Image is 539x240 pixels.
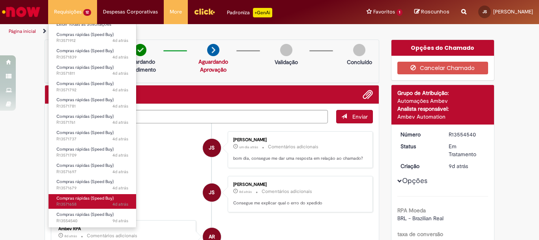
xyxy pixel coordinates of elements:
span: 4d atrás [112,201,128,207]
span: 4d atrás [112,54,128,60]
a: Aberto R13571709 : Compras rápidas (Speed Buy) [49,145,136,160]
span: 4d atrás [112,136,128,142]
time: 22/09/2025 17:35:59 [64,234,77,238]
span: 4d atrás [112,169,128,175]
span: um dia atrás [239,145,258,149]
div: Analista responsável: [397,105,488,113]
span: Compras rápidas (Speed Buy) [56,212,114,217]
span: JS [483,9,487,14]
small: Comentários adicionais [268,144,318,150]
div: Joao Pedro Hermann Sensi [203,183,221,202]
div: [PERSON_NAME] [233,182,365,187]
div: [PERSON_NAME] [233,138,365,142]
div: Grupo de Atribuição: [397,89,488,97]
a: Aberto R13571811 : Compras rápidas (Speed Buy) [49,63,136,78]
span: Compras rápidas (Speed Buy) [56,64,114,70]
time: 29/09/2025 10:28:39 [239,145,258,149]
span: Compras rápidas (Speed Buy) [56,179,114,185]
span: Enviar [352,113,368,120]
time: 26/09/2025 16:38:15 [112,185,128,191]
time: 22/09/2025 11:22:42 [112,218,128,224]
a: Aberto R13571792 : Compras rápidas (Speed Buy) [49,79,136,94]
span: Favoritos [373,8,395,16]
dt: Status [395,142,443,150]
span: Despesas Corporativas [103,8,158,16]
time: 26/09/2025 16:57:44 [112,54,128,60]
span: More [170,8,182,16]
span: 4d atrás [112,119,128,125]
span: JS [209,183,215,202]
span: Requisições [54,8,82,16]
time: 26/09/2025 16:52:33 [112,87,128,93]
button: Adicionar anexos [363,89,373,100]
span: R13571781 [56,103,128,110]
div: Opções do Chamado [391,40,494,56]
span: R13571737 [56,136,128,142]
a: Aberto R13571737 : Compras rápidas (Speed Buy) [49,129,136,143]
button: Cancelar Chamado [397,62,488,74]
span: Compras rápidas (Speed Buy) [56,32,114,38]
a: Aguardando Aprovação [198,58,228,73]
span: Compras rápidas (Speed Buy) [56,113,114,119]
span: Compras rápidas (Speed Buy) [56,163,114,168]
a: Aberto R13571658 : Compras rápidas (Speed Buy) [49,194,136,209]
span: BRL - Brazilian Real [397,215,444,222]
p: bom dia, consegue me dar uma resposta em relação ao chamado? [233,155,365,162]
span: R13571912 [56,38,128,44]
img: arrow-next.png [207,44,219,56]
span: R13571792 [56,87,128,93]
img: img-circle-grey.png [353,44,365,56]
dt: Número [395,130,443,138]
img: check-circle-green.png [134,44,146,56]
span: 12 [83,9,91,16]
div: 22/09/2025 11:22:40 [449,162,485,170]
textarea: Digite sua mensagem aqui... [51,110,328,123]
a: Rascunhos [414,8,449,16]
span: 8d atrás [239,189,252,194]
a: Aberto R13571761 : Compras rápidas (Speed Buy) [49,112,136,127]
dt: Criação [395,162,443,170]
span: 4d atrás [112,185,128,191]
span: R13571679 [56,185,128,191]
span: Compras rápidas (Speed Buy) [56,195,114,201]
a: Aberto R13571912 : Compras rápidas (Speed Buy) [49,30,136,45]
b: taxa de conversão [397,231,443,238]
p: Validação [275,58,298,66]
span: Rascunhos [421,8,449,15]
span: R13571709 [56,152,128,159]
a: Página inicial [9,28,36,34]
p: Aguardando atendimento [121,58,159,74]
a: Aberto R13571679 : Compras rápidas (Speed Buy) [49,178,136,192]
a: Aberto R13571839 : Compras rápidas (Speed Buy) [49,47,136,61]
a: Exibir Todas as Solicitações [49,20,136,29]
span: Compras rápidas (Speed Buy) [56,146,114,152]
span: R13571761 [56,119,128,126]
div: R13554540 [449,130,485,138]
span: 4d atrás [112,152,128,158]
span: Compras rápidas (Speed Buy) [56,97,114,103]
p: +GenAi [253,8,272,17]
div: Padroniza [227,8,272,17]
small: Comentários adicionais [87,232,137,239]
a: Aberto R13571697 : Compras rápidas (Speed Buy) [49,161,136,176]
span: R13571811 [56,70,128,77]
span: R13554540 [56,218,128,224]
span: Compras rápidas (Speed Buy) [56,130,114,136]
img: img-circle-grey.png [280,44,292,56]
span: 4d atrás [112,38,128,43]
span: 4d atrás [112,103,128,109]
span: 1 [397,9,402,16]
time: 26/09/2025 17:06:43 [112,38,128,43]
time: 26/09/2025 16:48:25 [112,119,128,125]
img: ServiceNow [1,4,41,20]
div: Ambev Automation [397,113,488,121]
span: 8d atrás [64,234,77,238]
span: 4d atrás [112,70,128,76]
span: Compras rápidas (Speed Buy) [56,81,114,87]
span: Compras rápidas (Speed Buy) [56,48,114,54]
time: 23/09/2025 09:57:00 [239,189,252,194]
span: R13571839 [56,54,128,60]
span: [PERSON_NAME] [493,8,533,15]
div: Em Tratamento [449,142,485,158]
a: Aberto R13554540 : Compras rápidas (Speed Buy) [49,210,136,225]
